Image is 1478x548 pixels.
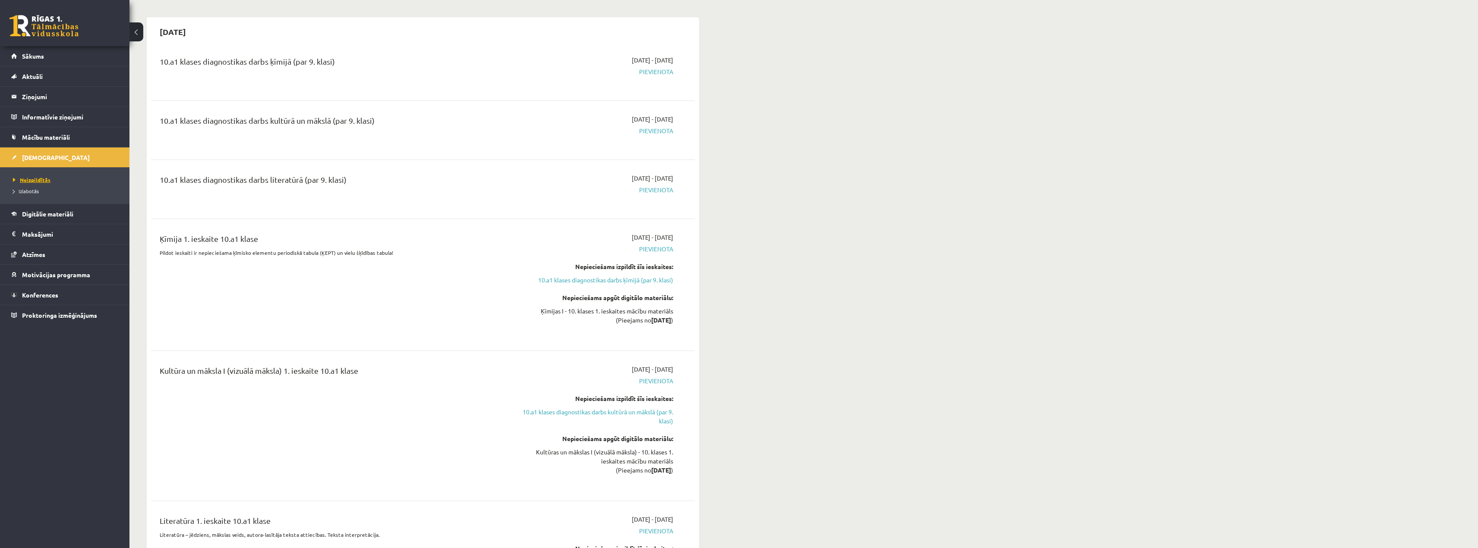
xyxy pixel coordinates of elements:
[160,515,498,531] div: Literatūra 1. ieskaite 10.a1 klase
[11,244,119,264] a: Atzīmes
[511,434,673,443] div: Nepieciešams apgūt digitālo materiālu:
[511,244,673,254] span: Pievienota
[22,52,44,60] span: Sākums
[11,46,119,66] a: Sākums
[22,107,119,127] legend: Informatīvie ziņojumi
[632,174,673,183] span: [DATE] - [DATE]
[22,311,97,319] span: Proktoringa izmēģinājums
[151,22,195,42] h2: [DATE]
[511,276,673,285] a: 10.a1 klases diagnostikas darbs ķīmijā (par 9. klasi)
[632,115,673,124] span: [DATE] - [DATE]
[13,176,50,183] span: Neizpildītās
[11,204,119,224] a: Digitālie materiāli
[511,448,673,475] div: Kultūras un mākslas I (vizuālā māksla) - 10. klases 1. ieskaites mācību materiāls (Pieejams no )
[511,67,673,76] span: Pievienota
[11,107,119,127] a: Informatīvie ziņojumi
[11,147,119,167] a: [DEMOGRAPHIC_DATA]
[511,394,673,403] div: Nepieciešams izpildīt šīs ieskaites:
[11,285,119,305] a: Konferences
[511,407,673,426] a: 10.a1 klases diagnostikas darbs kultūrā un mākslā (par 9. klasi)
[22,224,119,244] legend: Maksājumi
[13,176,121,184] a: Neizpildītās
[632,515,673,524] span: [DATE] - [DATE]
[651,316,671,324] strong: [DATE]
[511,262,673,271] div: Nepieciešams izpildīt šīs ieskaites:
[22,291,58,299] span: Konferences
[11,66,119,86] a: Aktuāli
[22,251,45,258] span: Atzīmes
[22,72,43,80] span: Aktuāli
[511,307,673,325] div: Ķīmijas I - 10. klases 1. ieskaites mācību materiāls (Pieejams no )
[22,87,119,106] legend: Ziņojumi
[511,126,673,135] span: Pievienota
[511,376,673,385] span: Pievienota
[160,249,498,257] p: Pildot ieskaiti ir nepieciešama ķīmisko elementu periodiskā tabula (ĶEPT) un vielu šķīdības tabula!
[11,305,119,325] a: Proktoringa izmēģinājums
[160,233,498,249] div: Ķīmija 1. ieskaite 10.a1 klase
[22,271,90,279] span: Motivācijas programma
[11,265,119,285] a: Motivācijas programma
[11,224,119,244] a: Maksājumi
[22,133,70,141] span: Mācību materiāli
[632,233,673,242] span: [DATE] - [DATE]
[651,466,671,474] strong: [DATE]
[22,210,73,218] span: Digitālie materiāli
[22,153,90,161] span: [DEMOGRAPHIC_DATA]
[511,293,673,302] div: Nepieciešams apgūt digitālo materiālu:
[160,365,498,381] div: Kultūra un māksla I (vizuālā māksla) 1. ieskaite 10.a1 klase
[11,87,119,106] a: Ziņojumi
[160,56,498,72] div: 10.a1 klases diagnostikas darbs ķīmijā (par 9. klasi)
[9,15,79,37] a: Rīgas 1. Tālmācības vidusskola
[160,531,498,539] p: Literatūra – jēdziens, mākslas veids, autora-lasītāja teksta attiecības. Teksta interpretācija.
[160,174,498,190] div: 10.a1 klases diagnostikas darbs literatūrā (par 9. klasi)
[511,185,673,194] span: Pievienota
[160,115,498,131] div: 10.a1 klases diagnostikas darbs kultūrā un mākslā (par 9. klasi)
[511,526,673,535] span: Pievienota
[13,187,121,195] a: Izlabotās
[632,56,673,65] span: [DATE] - [DATE]
[11,127,119,147] a: Mācību materiāli
[632,365,673,374] span: [DATE] - [DATE]
[13,188,39,194] span: Izlabotās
